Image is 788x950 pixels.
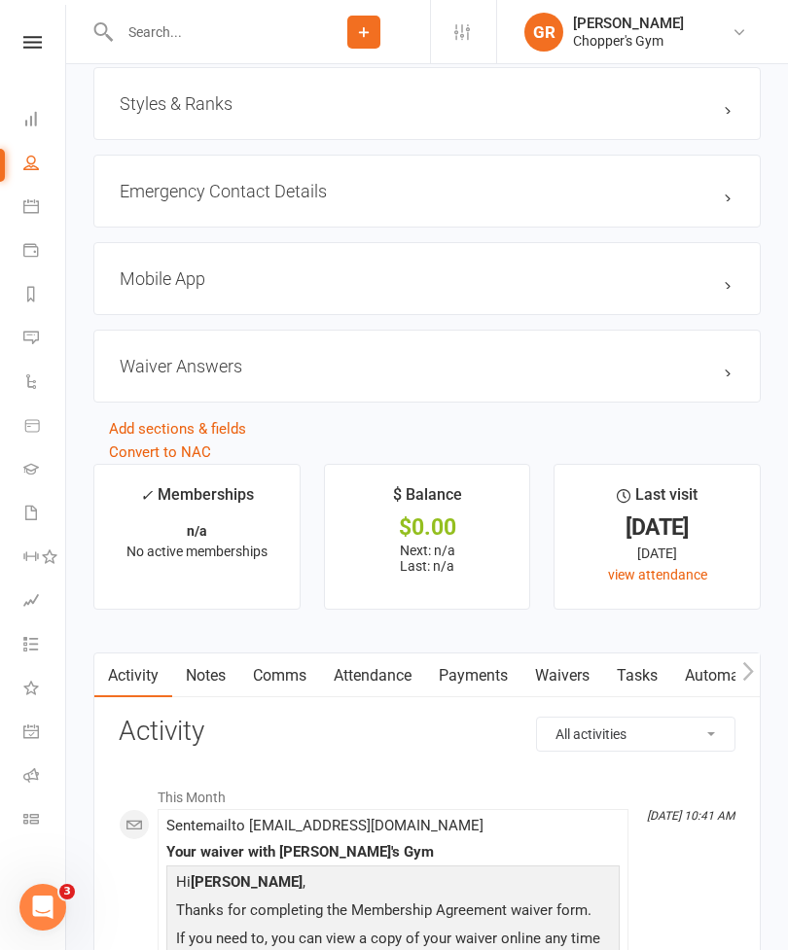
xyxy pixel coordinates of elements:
a: Reports [23,274,67,318]
a: What's New [23,668,67,712]
h3: Mobile App [120,268,734,289]
li: This Month [119,777,735,808]
strong: n/a [187,523,207,539]
a: Activity [94,653,172,698]
div: Last visit [617,482,698,517]
div: GR [524,13,563,52]
div: Memberships [140,482,254,518]
i: [DATE] 10:41 AM [647,809,734,823]
a: Attendance [320,653,425,698]
a: Convert to NAC [109,443,211,461]
div: [PERSON_NAME] [573,15,684,32]
strong: [PERSON_NAME] [191,873,303,891]
h3: Styles & Ranks [120,93,734,114]
a: Notes [172,653,239,698]
a: Automations [671,653,787,698]
a: Product Sales [23,405,67,449]
p: Next: n/a Last: n/a [342,543,513,574]
a: Dashboard [23,99,67,143]
a: Add sections & fields [109,420,246,438]
span: 3 [59,884,75,899]
input: Search... [114,18,298,46]
i: ✓ [140,486,153,505]
a: Tasks [603,653,671,698]
h3: Activity [119,717,735,747]
a: Comms [239,653,320,698]
h3: Emergency Contact Details [120,181,734,201]
span: No active memberships [126,544,268,559]
p: Thanks for completing the Membership Agreement waiver form. [171,898,615,927]
div: Chopper's Gym [573,32,684,50]
iframe: Intercom live chat [19,884,66,931]
div: [DATE] [572,517,742,538]
span: Sent email to [EMAIL_ADDRESS][DOMAIN_NAME] [166,817,484,834]
a: Class kiosk mode [23,799,67,843]
a: Assessments [23,581,67,624]
p: Hi , [171,870,615,898]
div: $0.00 [342,517,513,538]
a: view attendance [608,567,707,582]
a: Payments [425,653,521,698]
a: Calendar [23,187,67,230]
h3: Waiver Answers [120,356,734,376]
div: [DATE] [572,543,742,564]
div: Your waiver with [PERSON_NAME]'s Gym [166,844,620,861]
a: Roll call kiosk mode [23,756,67,799]
a: Waivers [521,653,603,698]
a: Payments [23,230,67,274]
a: General attendance kiosk mode [23,712,67,756]
div: $ Balance [393,482,462,517]
a: People [23,143,67,187]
